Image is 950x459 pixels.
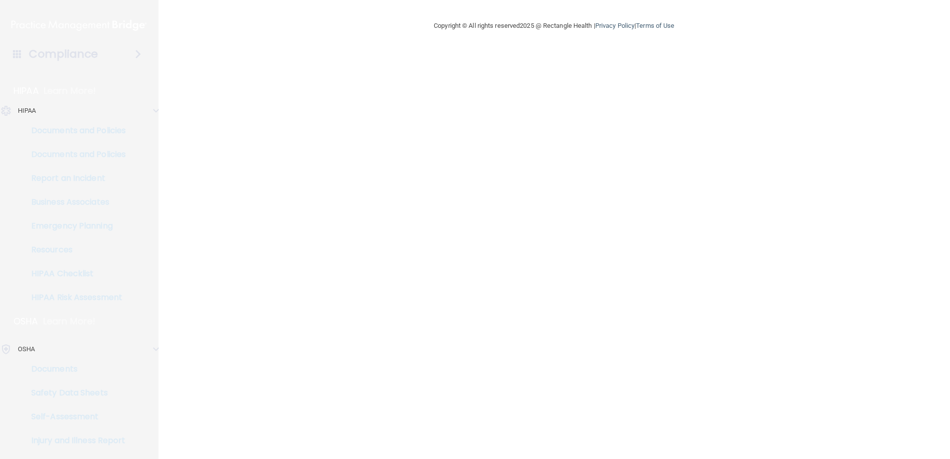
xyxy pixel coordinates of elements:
p: Documents [6,364,142,374]
p: OSHA [13,315,38,327]
p: HIPAA [13,85,39,97]
p: OSHA [18,343,35,355]
p: Safety Data Sheets [6,388,142,398]
a: Terms of Use [636,22,674,29]
p: Resources [6,245,142,255]
img: PMB logo [11,15,147,35]
p: HIPAA [18,105,36,117]
div: Copyright © All rights reserved 2025 @ Rectangle Health | | [373,10,735,42]
p: Learn More! [43,315,96,327]
p: Learn More! [44,85,96,97]
p: Business Associates [6,197,142,207]
p: Emergency Planning [6,221,142,231]
p: Self-Assessment [6,412,142,422]
p: Documents and Policies [6,126,142,136]
h4: Compliance [29,47,98,61]
p: HIPAA Checklist [6,269,142,279]
p: Injury and Illness Report [6,436,142,446]
a: Privacy Policy [595,22,634,29]
p: HIPAA Risk Assessment [6,293,142,303]
p: Documents and Policies [6,150,142,159]
p: Report an Incident [6,173,142,183]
